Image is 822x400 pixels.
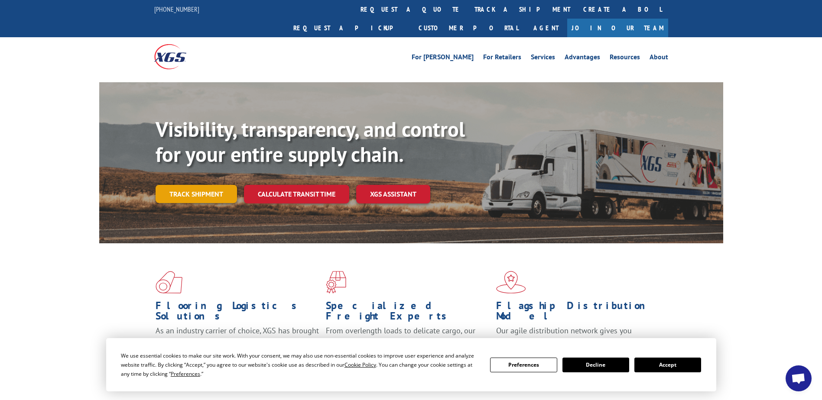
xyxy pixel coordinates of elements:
h1: Flooring Logistics Solutions [156,300,319,326]
a: For Retailers [483,54,521,63]
img: xgs-icon-flagship-distribution-model-red [496,271,526,294]
b: Visibility, transparency, and control for your entire supply chain. [156,116,465,168]
span: Preferences [171,370,200,377]
a: Agent [525,19,567,37]
a: Resources [610,54,640,63]
a: XGS ASSISTANT [356,185,430,203]
div: Open chat [786,365,812,391]
a: [PHONE_NUMBER] [154,5,199,13]
a: Calculate transit time [244,185,349,203]
button: Preferences [490,358,557,372]
span: Cookie Policy [344,361,376,368]
a: Advantages [565,54,600,63]
div: Cookie Consent Prompt [106,338,716,391]
a: Track shipment [156,185,237,203]
a: For [PERSON_NAME] [412,54,474,63]
img: xgs-icon-focused-on-flooring-red [326,271,346,294]
button: Decline [562,358,629,372]
h1: Specialized Freight Experts [326,300,490,326]
h1: Flagship Distribution Model [496,300,660,326]
p: From overlength loads to delicate cargo, our experienced staff knows the best way to move your fr... [326,326,490,364]
span: Our agile distribution network gives you nationwide inventory management on demand. [496,326,656,346]
a: Services [531,54,555,63]
span: As an industry carrier of choice, XGS has brought innovation and dedication to flooring logistics... [156,326,319,356]
a: Request a pickup [287,19,412,37]
button: Accept [634,358,701,372]
a: About [650,54,668,63]
img: xgs-icon-total-supply-chain-intelligence-red [156,271,182,294]
a: Join Our Team [567,19,668,37]
div: We use essential cookies to make our site work. With your consent, we may also use non-essential ... [121,351,480,378]
a: Customer Portal [412,19,525,37]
